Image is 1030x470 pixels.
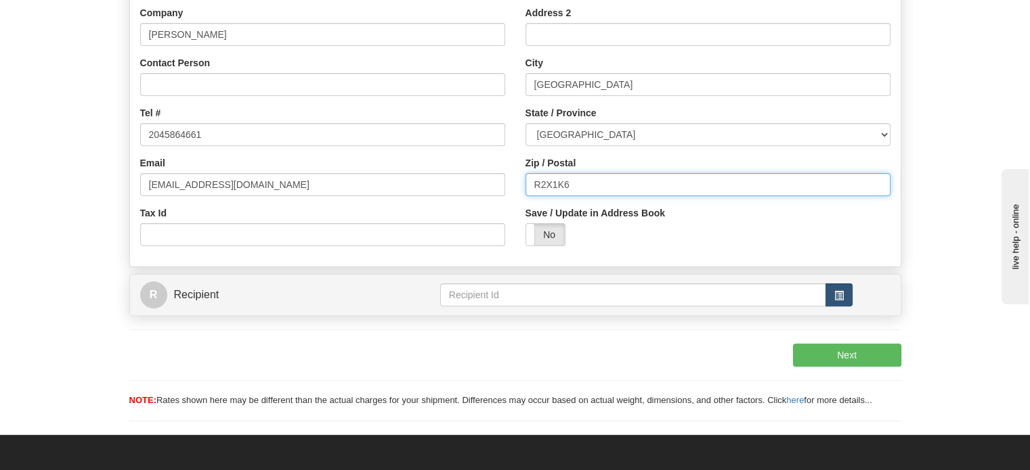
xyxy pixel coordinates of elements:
[140,156,165,170] label: Email
[140,106,161,120] label: Tel #
[525,6,572,20] label: Address 2
[140,56,210,70] label: Contact Person
[140,206,167,220] label: Tax Id
[129,395,156,405] span: NOTE:
[10,11,125,22] div: live help - online
[140,281,403,309] a: RRecipient
[793,344,901,367] button: Next
[119,394,911,407] div: Rates shown here may be different than the actual charges for your shipment. Differences may occu...
[525,206,665,220] label: Save / Update in Address Book
[525,56,543,70] label: City
[526,224,565,245] label: No
[999,166,1029,304] iframe: chat widget
[140,6,184,20] label: Company
[140,281,167,308] span: R
[525,156,576,170] label: Zip / Postal
[786,395,804,405] a: here
[525,106,597,120] label: State / Province
[440,283,826,306] input: Recipient Id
